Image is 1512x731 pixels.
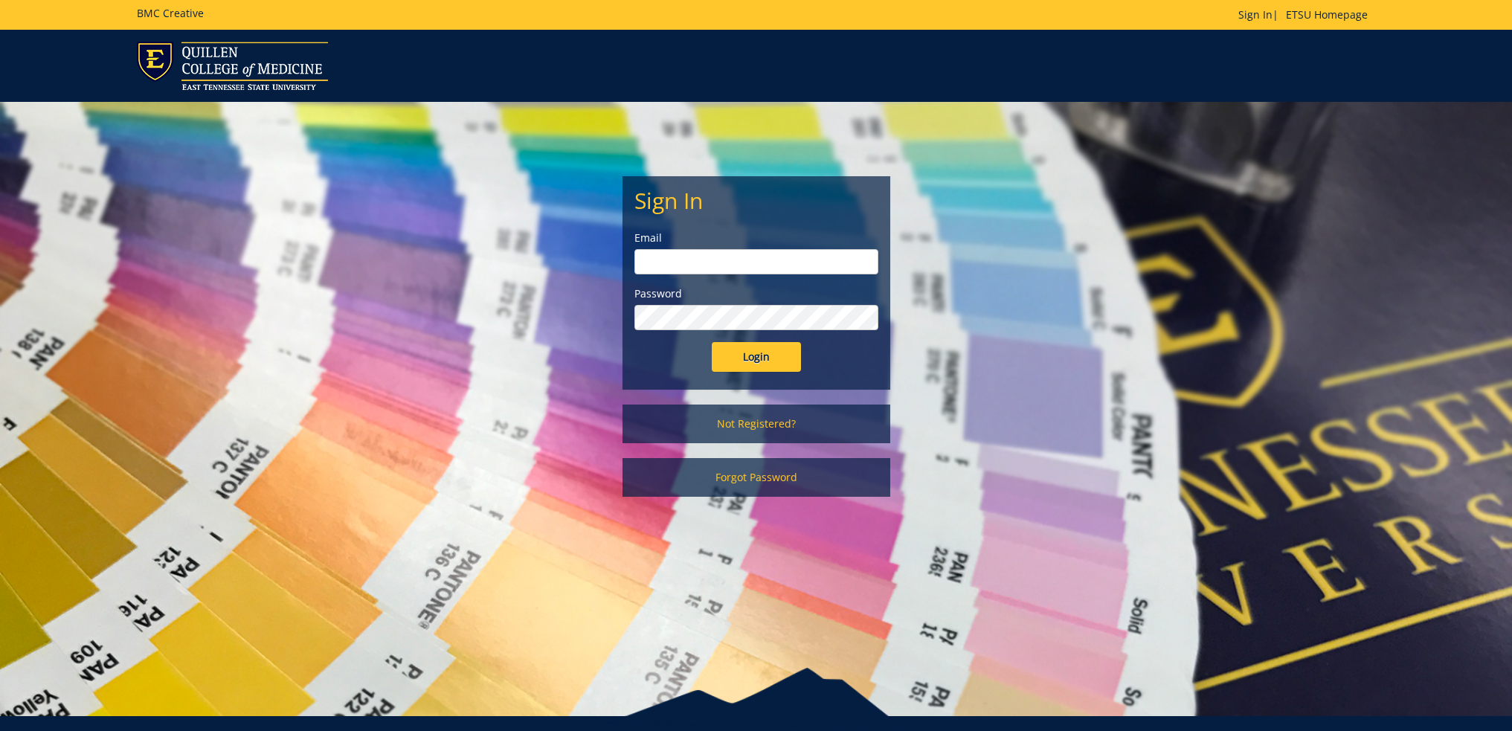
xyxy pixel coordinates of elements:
a: Forgot Password [623,458,890,497]
a: ETSU Homepage [1278,7,1375,22]
h5: BMC Creative [137,7,204,19]
label: Email [634,231,878,245]
h2: Sign In [634,188,878,213]
p: | [1238,7,1375,22]
a: Sign In [1238,7,1273,22]
img: ETSU logo [137,42,328,90]
input: Login [712,342,801,372]
a: Not Registered? [623,405,890,443]
label: Password [634,286,878,301]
